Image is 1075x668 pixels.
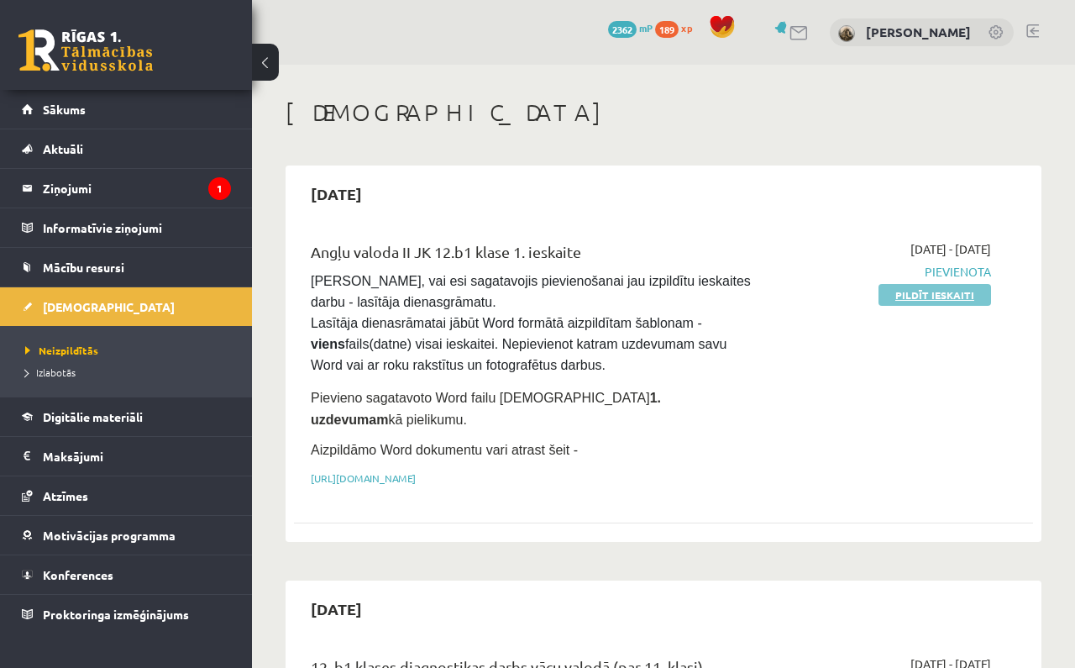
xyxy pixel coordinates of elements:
[608,21,637,38] span: 2362
[311,337,345,351] strong: viens
[25,344,98,357] span: Neizpildītās
[681,21,692,34] span: xp
[43,299,175,314] span: [DEMOGRAPHIC_DATA]
[311,391,661,427] strong: 1. uzdevumam
[878,284,991,306] a: Pildīt ieskaiti
[22,595,231,634] a: Proktoringa izmēģinājums
[866,24,971,40] a: [PERSON_NAME]
[781,263,991,281] span: Pievienota
[639,21,653,34] span: mP
[294,174,379,213] h2: [DATE]
[311,443,578,457] span: Aizpildāmo Word dokumentu vari atrast šeit -
[22,516,231,555] a: Motivācijas programma
[43,169,231,208] legend: Ziņojumi
[910,240,991,258] span: [DATE] - [DATE]
[43,437,231,476] legend: Maksājumi
[22,476,231,515] a: Atzīmes
[311,240,756,271] div: Angļu valoda II JK 12.b1 klase 1. ieskaite
[43,607,189,622] span: Proktoringa izmēģinājums
[655,21,700,34] a: 189 xp
[22,555,231,594] a: Konferences
[22,208,231,247] a: Informatīvie ziņojumi
[22,129,231,168] a: Aktuāli
[25,365,235,380] a: Izlabotās
[22,397,231,436] a: Digitālie materiāli
[43,409,143,424] span: Digitālie materiāli
[22,248,231,287] a: Mācību resursi
[18,29,153,71] a: Rīgas 1. Tālmācības vidusskola
[838,25,855,42] img: Linda Burkovska
[311,471,416,485] a: [URL][DOMAIN_NAME]
[43,567,113,582] span: Konferences
[43,528,176,543] span: Motivācijas programma
[22,169,231,208] a: Ziņojumi1
[43,141,83,156] span: Aktuāli
[311,274,754,372] span: [PERSON_NAME], vai esi sagatavojis pievienošanai jau izpildītu ieskaites darbu - lasītāja dienasg...
[208,177,231,200] i: 1
[43,488,88,503] span: Atzīmes
[311,391,661,427] span: Pievieno sagatavoto Word failu [DEMOGRAPHIC_DATA] kā pielikumu.
[655,21,679,38] span: 189
[25,343,235,358] a: Neizpildītās
[25,366,76,379] span: Izlabotās
[294,589,379,629] h2: [DATE]
[22,287,231,326] a: [DEMOGRAPHIC_DATA]
[43,260,124,275] span: Mācību resursi
[22,437,231,476] a: Maksājumi
[608,21,653,34] a: 2362 mP
[22,90,231,129] a: Sākums
[286,98,1041,127] h1: [DEMOGRAPHIC_DATA]
[43,208,231,247] legend: Informatīvie ziņojumi
[43,102,86,117] span: Sākums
